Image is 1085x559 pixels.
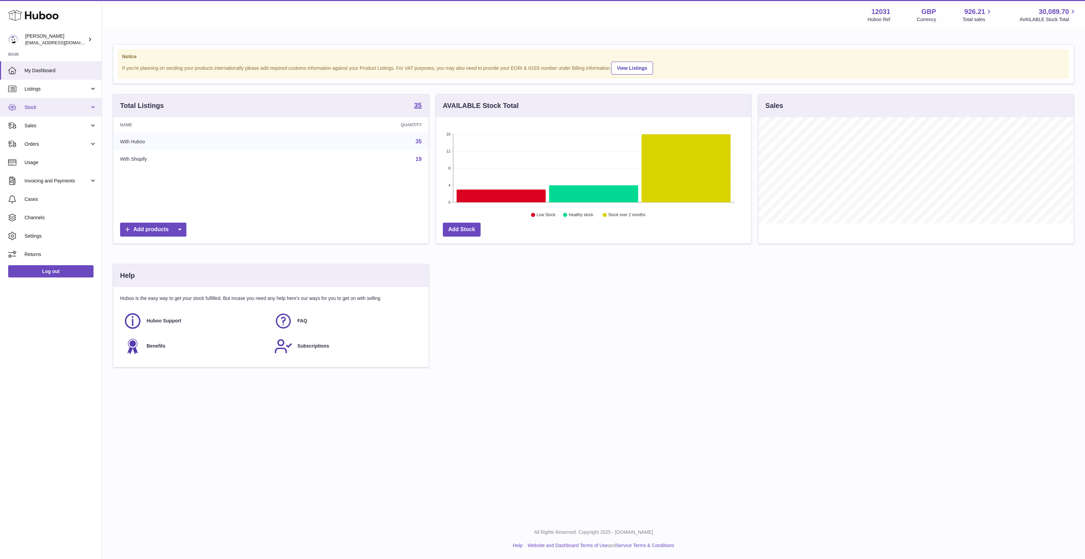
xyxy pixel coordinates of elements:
[414,102,421,109] strong: 35
[443,101,519,110] h3: AVAILABLE Stock Total
[1019,7,1077,23] a: 30,089.70 AVAILABLE Stock Total
[963,7,993,23] a: 926.21 Total sales
[443,223,481,237] a: Add Stock
[963,16,993,23] span: Total sales
[24,214,97,221] span: Channels
[122,61,1065,75] div: If you're planning on sending your products internationally please add required customs informati...
[297,318,307,324] span: FAQ
[113,133,283,150] td: With Huboo
[921,7,936,16] strong: GBP
[274,312,418,330] a: FAQ
[24,178,89,184] span: Invoicing and Payments
[147,318,181,324] span: Huboo Support
[297,343,329,349] span: Subscriptions
[446,149,450,153] text: 12
[513,543,523,548] a: Help
[25,40,100,45] span: [EMAIL_ADDRESS][DOMAIN_NAME]
[122,53,1065,60] strong: Notice
[24,123,89,129] span: Sales
[868,16,890,23] div: Huboo Ref
[120,295,422,302] p: Huboo is the easy way to get your stock fulfilled. But incase you need any help here's our ways f...
[964,7,985,16] span: 926.21
[24,86,89,92] span: Listings
[120,271,135,280] h3: Help
[147,343,165,349] span: Benefits
[123,337,267,355] a: Benefits
[113,150,283,168] td: With Shopify
[537,213,556,218] text: Low Stock
[120,223,186,237] a: Add products
[8,265,94,277] a: Log out
[525,542,674,549] li: and
[123,312,267,330] a: Huboo Support
[283,117,429,133] th: Quantity
[569,213,594,218] text: Healthy stock
[107,529,1080,536] p: All Rights Reserved. Copyright 2025 - [DOMAIN_NAME]
[25,33,86,46] div: [PERSON_NAME]
[608,213,645,218] text: Stock over 2 months
[24,251,97,258] span: Returns
[616,543,674,548] a: Service Terms & Conditions
[24,196,97,203] span: Cases
[528,543,608,548] a: Website and Dashboard Terms of Use
[871,7,890,16] strong: 12031
[416,139,422,144] a: 35
[24,159,97,166] span: Usage
[765,101,783,110] h3: Sales
[448,166,450,170] text: 8
[448,183,450,187] text: 4
[1039,7,1069,16] span: 30,089.70
[24,67,97,74] span: My Dashboard
[917,16,936,23] div: Currency
[1019,16,1077,23] span: AVAILABLE Stock Total
[113,117,283,133] th: Name
[611,62,653,75] a: View Listings
[120,101,164,110] h3: Total Listings
[446,132,450,136] text: 16
[24,233,97,239] span: Settings
[416,156,422,162] a: 19
[24,141,89,147] span: Orders
[8,34,18,45] img: internalAdmin-12031@internal.huboo.com
[24,104,89,111] span: Stock
[414,102,421,110] a: 35
[448,200,450,204] text: 0
[274,337,418,355] a: Subscriptions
